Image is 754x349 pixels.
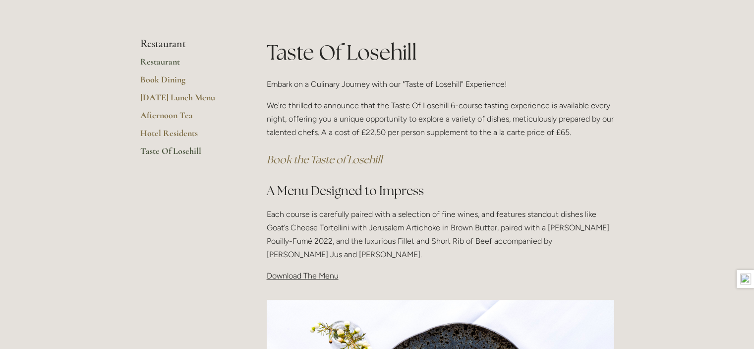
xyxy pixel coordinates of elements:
[267,208,614,262] p: Each course is carefully paired with a selection of fine wines, and features standout dishes like...
[140,145,235,163] a: Taste Of Losehill
[140,128,235,145] a: Hotel Residents
[267,153,382,166] a: Book the Taste of Losehill
[267,271,339,280] span: Download The Menu
[267,77,614,91] p: Embark on a Culinary Journey with our "Taste of Losehill" Experience!
[140,38,235,51] li: Restaurant
[140,74,235,92] a: Book Dining
[267,182,614,200] h2: A Menu Designed to Impress
[140,110,235,128] a: Afternoon Tea
[267,38,614,67] h1: Taste Of Losehill
[267,99,614,140] p: We're thrilled to announce that the Taste Of Losehill 6-course tasting experience is available ev...
[140,56,235,74] a: Restaurant
[140,92,235,110] a: [DATE] Lunch Menu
